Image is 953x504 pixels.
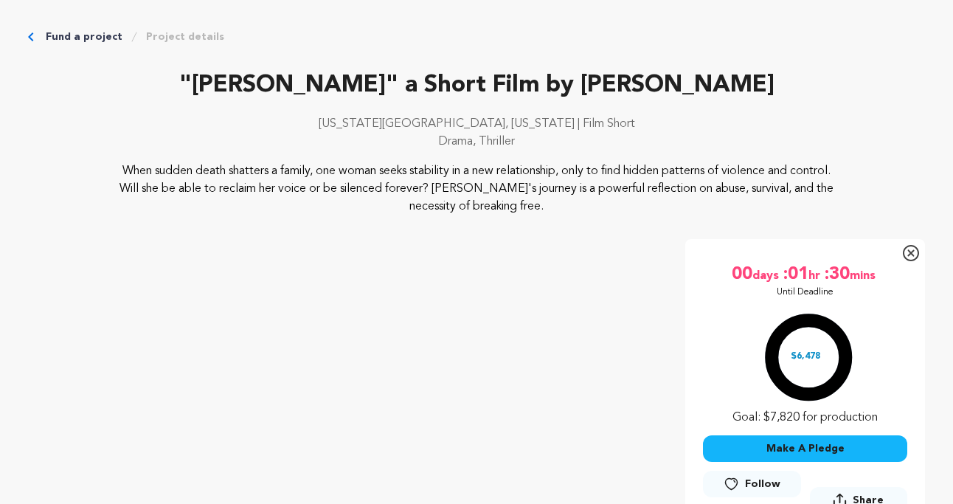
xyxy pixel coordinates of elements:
[850,263,879,286] span: mins
[28,133,925,151] p: Drama, Thriller
[752,263,782,286] span: days
[146,30,224,44] a: Project details
[28,115,925,133] p: [US_STATE][GEOGRAPHIC_DATA], [US_STATE] | Film Short
[782,263,808,286] span: :01
[777,286,834,298] p: Until Deadline
[28,68,925,103] p: "[PERSON_NAME]" a Short Film by [PERSON_NAME]
[823,263,850,286] span: :30
[703,435,907,462] button: Make A Pledge
[703,471,800,497] button: Follow
[732,263,752,286] span: 00
[808,263,823,286] span: hr
[745,477,780,491] span: Follow
[46,30,122,44] a: Fund a project
[118,162,836,215] p: When sudden death shatters a family, one woman seeks stability in a new relationship, only to fin...
[28,30,925,44] div: Breadcrumb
